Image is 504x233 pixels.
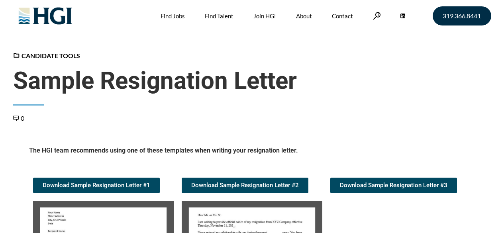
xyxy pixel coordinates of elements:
span: 319.366.8441 [443,13,481,19]
span: Download Sample Resignation Letter #2 [191,182,299,188]
a: Search [373,12,381,20]
a: Download Sample Resignation Letter #1 [33,178,160,193]
span: Download Sample Resignation Letter #1 [43,182,150,188]
a: 319.366.8441 [433,6,491,25]
a: 0 [13,114,24,122]
span: Sample Resignation Letter [13,67,491,95]
a: Download Sample Resignation Letter #3 [330,178,457,193]
span: Download Sample Resignation Letter #3 [340,182,447,188]
a: Candidate Tools [13,52,80,59]
a: Download Sample Resignation Letter #2 [182,178,308,193]
h5: The HGI team recommends using one of these templates when writing your resignation letter. [29,146,475,158]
